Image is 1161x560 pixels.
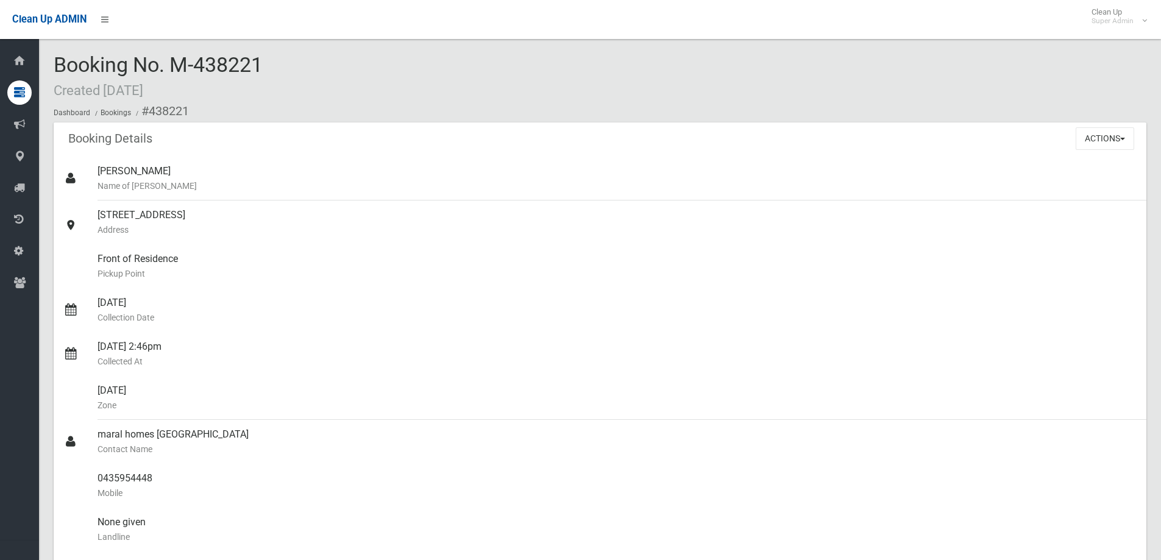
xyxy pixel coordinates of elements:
small: Contact Name [98,442,1137,456]
header: Booking Details [54,127,167,151]
div: [DATE] 2:46pm [98,332,1137,376]
small: Created [DATE] [54,82,143,98]
div: [PERSON_NAME] [98,157,1137,200]
div: Front of Residence [98,244,1137,288]
a: Dashboard [54,108,90,117]
span: Clean Up [1085,7,1146,26]
small: Zone [98,398,1137,413]
small: Super Admin [1092,16,1134,26]
small: Mobile [98,486,1137,500]
small: Address [98,222,1137,237]
a: Bookings [101,108,131,117]
div: None given [98,508,1137,551]
li: #438221 [133,100,189,122]
small: Collected At [98,354,1137,369]
span: Booking No. M-438221 [54,52,263,100]
small: Name of [PERSON_NAME] [98,179,1137,193]
small: Collection Date [98,310,1137,325]
div: maral homes [GEOGRAPHIC_DATA] [98,420,1137,464]
span: Clean Up ADMIN [12,13,87,25]
small: Landline [98,530,1137,544]
button: Actions [1076,127,1134,150]
small: Pickup Point [98,266,1137,281]
div: 0435954448 [98,464,1137,508]
div: [STREET_ADDRESS] [98,200,1137,244]
div: [DATE] [98,376,1137,420]
div: [DATE] [98,288,1137,332]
